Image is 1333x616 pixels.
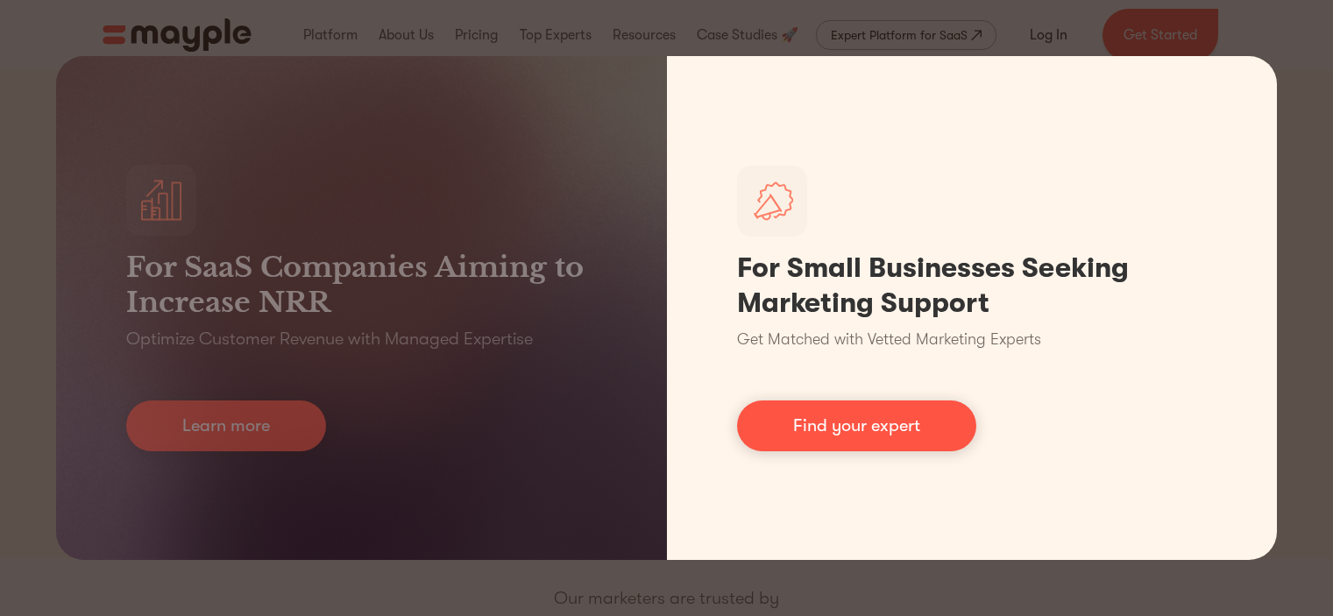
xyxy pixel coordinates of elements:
a: Find your expert [737,400,976,451]
a: Learn more [126,400,326,451]
p: Optimize Customer Revenue with Managed Expertise [126,327,533,351]
h1: For Small Businesses Seeking Marketing Support [737,251,1208,321]
h3: For SaaS Companies Aiming to Increase NRR [126,250,597,320]
p: Get Matched with Vetted Marketing Experts [737,328,1041,351]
